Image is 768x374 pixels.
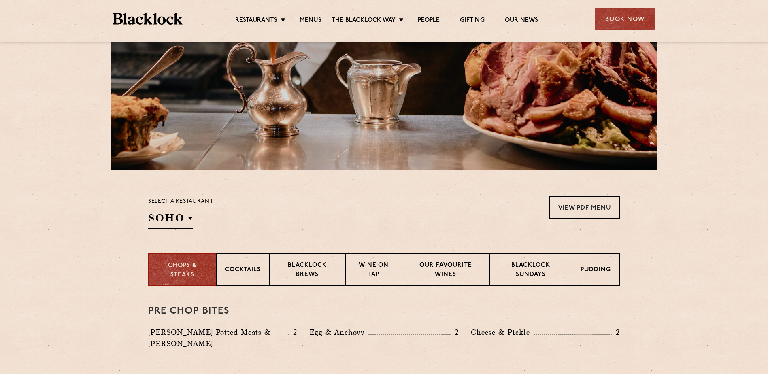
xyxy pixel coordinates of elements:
p: Cheese & Pickle [471,327,534,338]
a: People [418,17,440,25]
a: Restaurants [235,17,277,25]
img: BL_Textured_Logo-footer-cropped.svg [113,13,183,25]
p: Select a restaurant [148,196,213,207]
p: Our favourite wines [411,261,481,280]
p: Egg & Anchovy [309,327,368,338]
a: Our News [505,17,538,25]
a: Menus [300,17,321,25]
p: 2 [612,327,620,338]
a: The Blacklock Way [332,17,396,25]
a: Gifting [460,17,484,25]
p: Pudding [581,266,611,276]
p: [PERSON_NAME] Potted Meats & [PERSON_NAME] [148,327,288,349]
p: Chops & Steaks [157,261,208,280]
p: Cocktails [225,266,261,276]
p: Blacklock Sundays [498,261,564,280]
p: 2 [289,327,297,338]
p: Blacklock Brews [278,261,337,280]
p: Wine on Tap [354,261,394,280]
p: 2 [451,327,459,338]
h2: SOHO [148,211,193,229]
div: Book Now [595,8,655,30]
h3: Pre Chop Bites [148,306,620,317]
a: View PDF Menu [549,196,620,219]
